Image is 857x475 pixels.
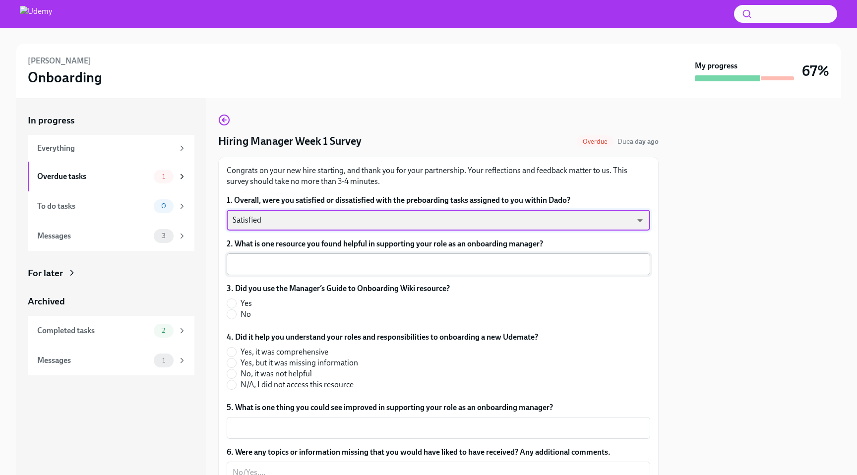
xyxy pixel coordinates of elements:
span: August 19th, 2025 18:00 [617,137,659,146]
span: Yes, it was comprehensive [241,347,328,357]
a: Messages1 [28,346,194,375]
div: Messages [37,355,150,366]
span: 1 [156,356,171,364]
label: 5. What is one thing you could see improved in supporting your role as an onboarding manager? [227,402,650,413]
span: 1 [156,173,171,180]
h4: Hiring Manager Week 1 Survey [218,134,362,149]
div: To do tasks [37,201,150,212]
span: Yes, but it was missing information [241,357,358,368]
a: To do tasks0 [28,191,194,221]
span: 3 [156,232,172,239]
a: Overdue tasks1 [28,162,194,191]
a: In progress [28,114,194,127]
strong: My progress [695,60,737,71]
div: Satisfied [227,210,650,231]
div: Overdue tasks [37,171,150,182]
a: Completed tasks2 [28,316,194,346]
label: 2. What is one resource you found helpful in supporting your role as an onboarding manager? [227,238,650,249]
div: Messages [37,231,150,241]
div: For later [28,267,63,280]
h3: Onboarding [28,68,102,86]
h6: [PERSON_NAME] [28,56,91,66]
span: Due [617,137,659,146]
a: Everything [28,135,194,162]
img: Udemy [20,6,52,22]
span: N/A, I did not access this resource [241,379,354,390]
span: Yes [241,298,252,309]
a: For later [28,267,194,280]
a: Archived [28,295,194,308]
h3: 67% [802,62,829,80]
p: Congrats on your new hire starting, and thank you for your partnership. Your reflections and feed... [227,165,650,187]
span: No, it was not helpful [241,368,312,379]
div: Completed tasks [37,325,150,336]
span: No [241,309,251,320]
div: Everything [37,143,174,154]
span: 2 [156,327,171,334]
span: 0 [155,202,172,210]
label: 4. Did it help you understand your roles and responsibilities to onboarding a new Udemate? [227,332,538,343]
span: Overdue [577,138,613,145]
label: 1. Overall, were you satisfied or dissatisfied with the preboarding tasks assigned to you within ... [227,195,650,206]
a: Messages3 [28,221,194,251]
label: 6. Were any topics or information missing that you would have liked to have received? Any additio... [227,447,650,458]
label: 3. Did you use the Manager’s Guide to Onboarding Wiki resource? [227,283,450,294]
strong: a day ago [630,137,659,146]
